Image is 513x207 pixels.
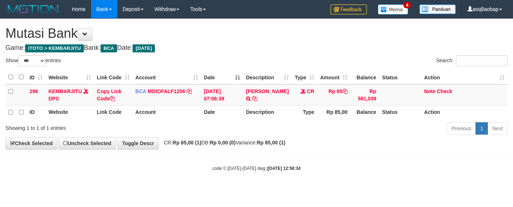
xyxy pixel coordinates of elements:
span: 4 [403,2,411,8]
a: Note [424,88,435,94]
a: [PERSON_NAME] [246,88,289,94]
img: panduan.png [419,4,456,14]
input: Search: [456,55,508,66]
strong: Rp 85,00 (1) [173,140,201,146]
th: Account: activate to sort column ascending [133,70,201,84]
th: ID: activate to sort column ascending [27,70,46,84]
a: Check [437,88,452,94]
td: DPS [46,84,94,106]
th: Status [379,70,422,84]
th: ID [27,105,46,119]
h4: Game: Bank: Date: [5,44,508,52]
strong: Rp 85,00 (1) [257,140,286,146]
a: Copy MDIOFALF1206 to clipboard [187,88,192,94]
span: BCA [101,44,117,52]
a: Copy Link Code [97,88,122,101]
th: Balance [351,70,379,84]
select: Showentries [18,55,46,66]
strong: [DATE] 12:58:34 [268,166,301,171]
td: [DATE] 07:06:39 [201,84,243,106]
th: Account [133,105,201,119]
strong: Rp 0,00 (0) [210,140,236,146]
th: Balance [351,105,379,119]
th: Amount: activate to sort column ascending [317,70,351,84]
th: Action: activate to sort column ascending [421,70,508,84]
th: Action [421,105,508,119]
img: MOTION_logo.png [5,4,61,15]
span: 296 [30,88,38,94]
th: Type: activate to sort column ascending [292,70,317,84]
a: 1 [475,122,488,135]
a: Uncheck Selected [59,137,116,150]
a: Toggle Descr [117,137,159,150]
label: Show entries [5,55,61,66]
a: Next [487,122,508,135]
span: CR [307,88,314,94]
small: code © [DATE]-[DATE] dwg | [212,166,301,171]
th: Link Code [94,105,133,119]
a: Previous [447,122,476,135]
img: Feedback.jpg [330,4,367,15]
span: [DATE] [133,44,155,52]
th: Website: activate to sort column ascending [46,70,94,84]
span: CR: DB: Variance: [160,140,286,146]
td: Rp 85 [317,84,351,106]
a: Copy Rp 85 to clipboard [342,88,348,94]
h1: Mutasi Bank [5,26,508,41]
th: Status [379,105,422,119]
span: BCA [136,88,146,94]
span: ITOTO > KEMBARJITU [25,44,84,52]
label: Search: [436,55,508,66]
th: Rp 85,00 [317,105,351,119]
th: Description: activate to sort column ascending [243,70,291,84]
th: Link Code: activate to sort column ascending [94,70,133,84]
th: Description [243,105,291,119]
th: Type [292,105,317,119]
td: Rp 581,039 [351,84,379,106]
th: Date: activate to sort column descending [201,70,243,84]
th: Date [201,105,243,119]
a: Check Selected [5,137,58,150]
div: Showing 1 to 1 of 1 entries [5,122,208,132]
th: Website [46,105,94,119]
a: MDIOFALF1206 [148,88,185,94]
a: KEMBARJITU [48,88,82,94]
a: Copy RIAN HIDAYAT to clipboard [252,96,257,101]
img: Button%20Memo.svg [378,4,408,15]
